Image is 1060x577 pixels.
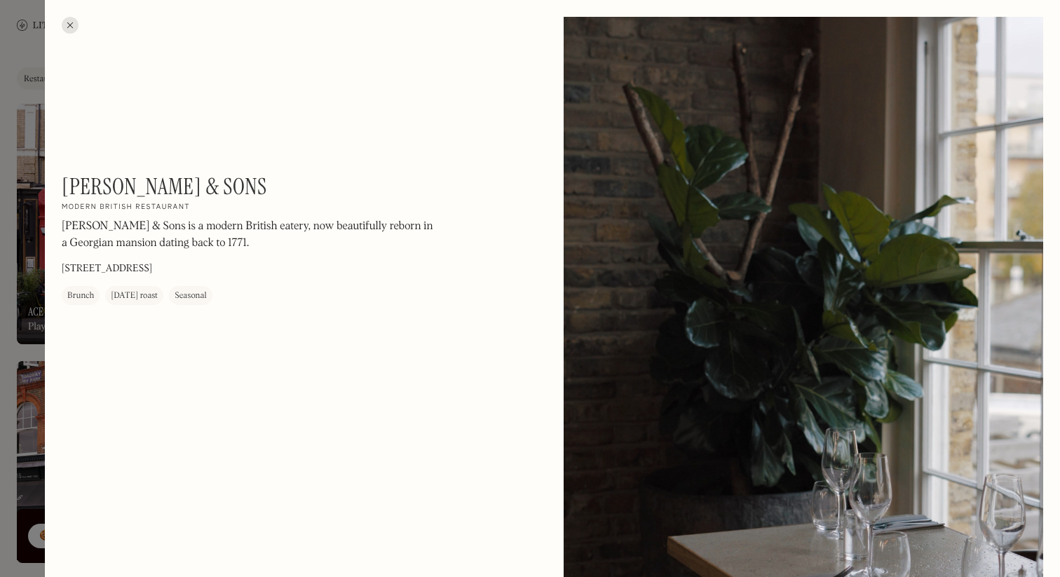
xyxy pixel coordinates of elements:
p: [STREET_ADDRESS] [62,262,152,276]
div: Seasonal [175,289,207,303]
p: [PERSON_NAME] & Sons is a modern British eatery, now beautifully reborn in a Georgian mansion dat... [62,218,440,252]
h1: [PERSON_NAME] & Sons [62,173,267,200]
h2: Modern British restaurant [62,203,190,212]
div: Brunch [67,289,94,303]
div: [DATE] roast [111,289,158,303]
